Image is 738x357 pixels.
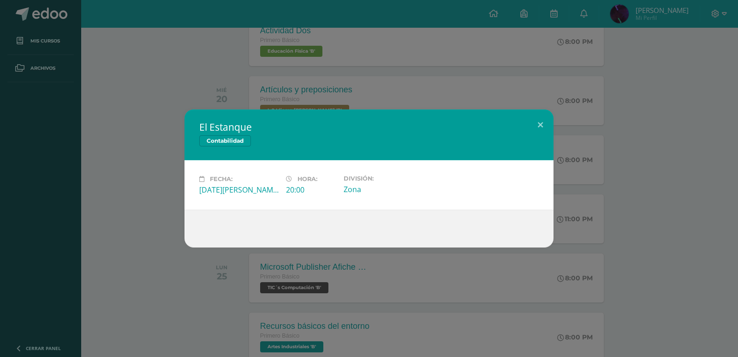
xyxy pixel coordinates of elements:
div: Zona [344,184,423,194]
h2: El Estanque [199,121,539,133]
span: Contabilidad [199,135,251,146]
div: [DATE][PERSON_NAME] [199,185,279,195]
label: División: [344,175,423,182]
span: Hora: [298,175,317,182]
button: Close (Esc) [527,109,553,141]
span: Fecha: [210,175,232,182]
div: 20:00 [286,185,336,195]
